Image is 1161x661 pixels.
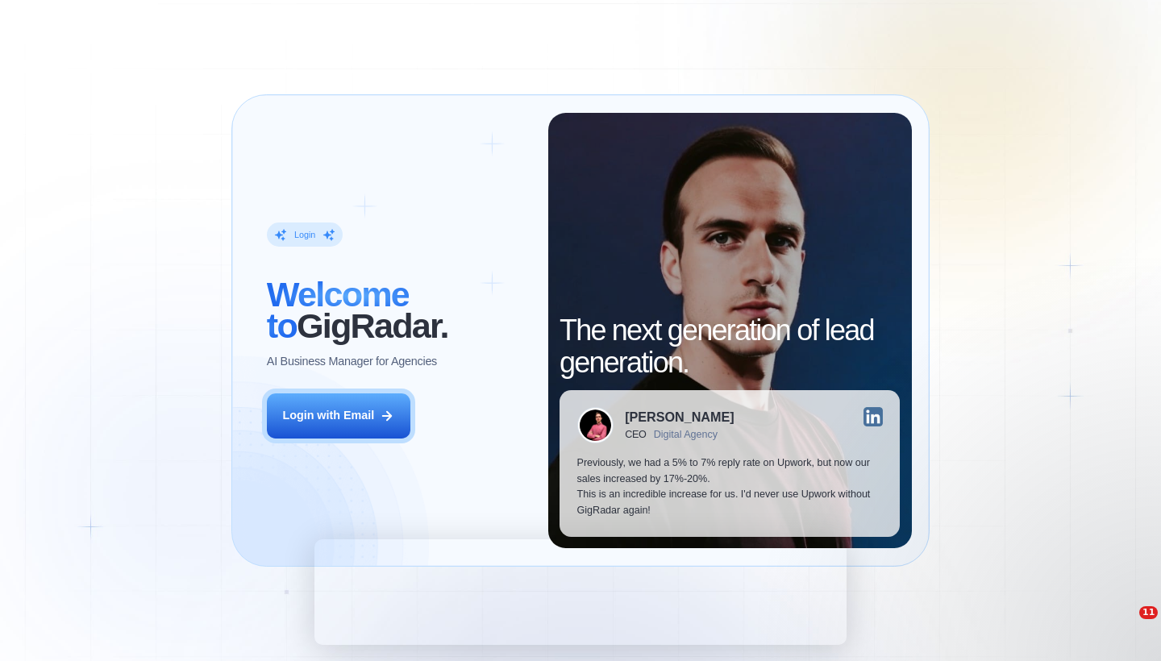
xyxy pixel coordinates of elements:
[1139,606,1158,619] span: 11
[294,229,315,240] div: Login
[654,429,718,440] div: Digital Agency
[282,408,374,424] div: Login with Email
[577,455,883,519] p: Previously, we had a 5% to 7% reply rate on Upwork, but now our sales increased by 17%-20%. This ...
[560,314,900,378] h2: The next generation of lead generation.
[1106,606,1145,645] iframe: Intercom live chat
[267,393,410,439] button: Login with Email
[267,279,531,343] h2: ‍ GigRadar.
[267,275,409,346] span: Welcome to
[267,354,437,370] p: AI Business Manager for Agencies
[314,539,847,645] iframe: Опитування компанії GigRadar.io
[625,410,734,423] div: [PERSON_NAME]
[625,429,647,440] div: CEO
